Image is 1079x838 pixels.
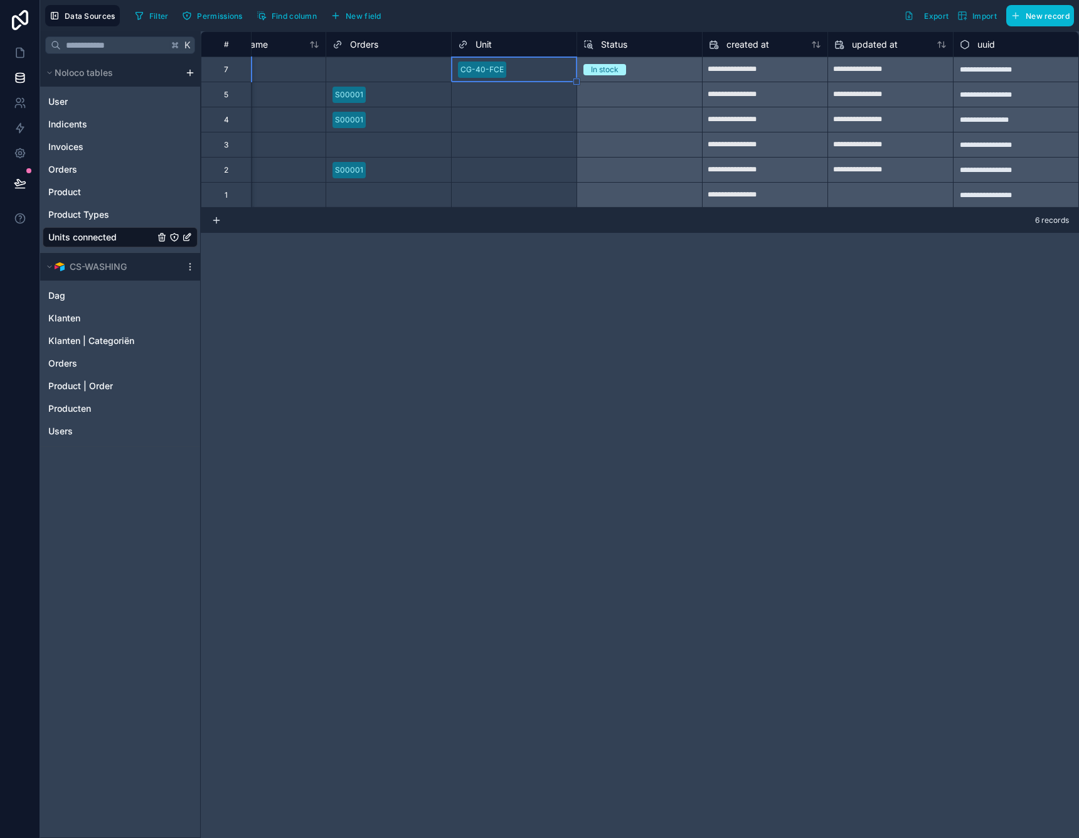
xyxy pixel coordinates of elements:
[1026,11,1070,21] span: New record
[224,115,229,125] div: 4
[335,114,363,126] div: S00001
[130,6,173,25] button: Filter
[224,140,228,150] div: 3
[211,40,242,49] div: #
[726,38,769,51] span: created at
[900,5,953,26] button: Export
[178,6,247,25] button: Permissions
[252,6,321,25] button: Find column
[272,11,317,21] span: Find column
[924,11,949,21] span: Export
[183,41,192,50] span: K
[178,6,252,25] a: Permissions
[346,11,381,21] span: New field
[953,5,1001,26] button: Import
[460,64,504,75] div: CG-40-FCE
[972,11,997,21] span: Import
[326,6,386,25] button: New field
[149,11,169,21] span: Filter
[224,65,228,75] div: 7
[45,5,120,26] button: Data Sources
[225,190,228,200] div: 1
[852,38,898,51] span: updated at
[1035,215,1069,225] span: 6 records
[476,38,492,51] span: Unit
[335,164,363,176] div: S00001
[224,90,228,100] div: 5
[977,38,995,51] span: uuid
[224,165,228,175] div: 2
[601,38,627,51] span: Status
[197,11,242,21] span: Permissions
[65,11,115,21] span: Data Sources
[350,38,378,51] span: Orders
[1001,5,1074,26] a: New record
[335,89,363,100] div: S00001
[1006,5,1074,26] button: New record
